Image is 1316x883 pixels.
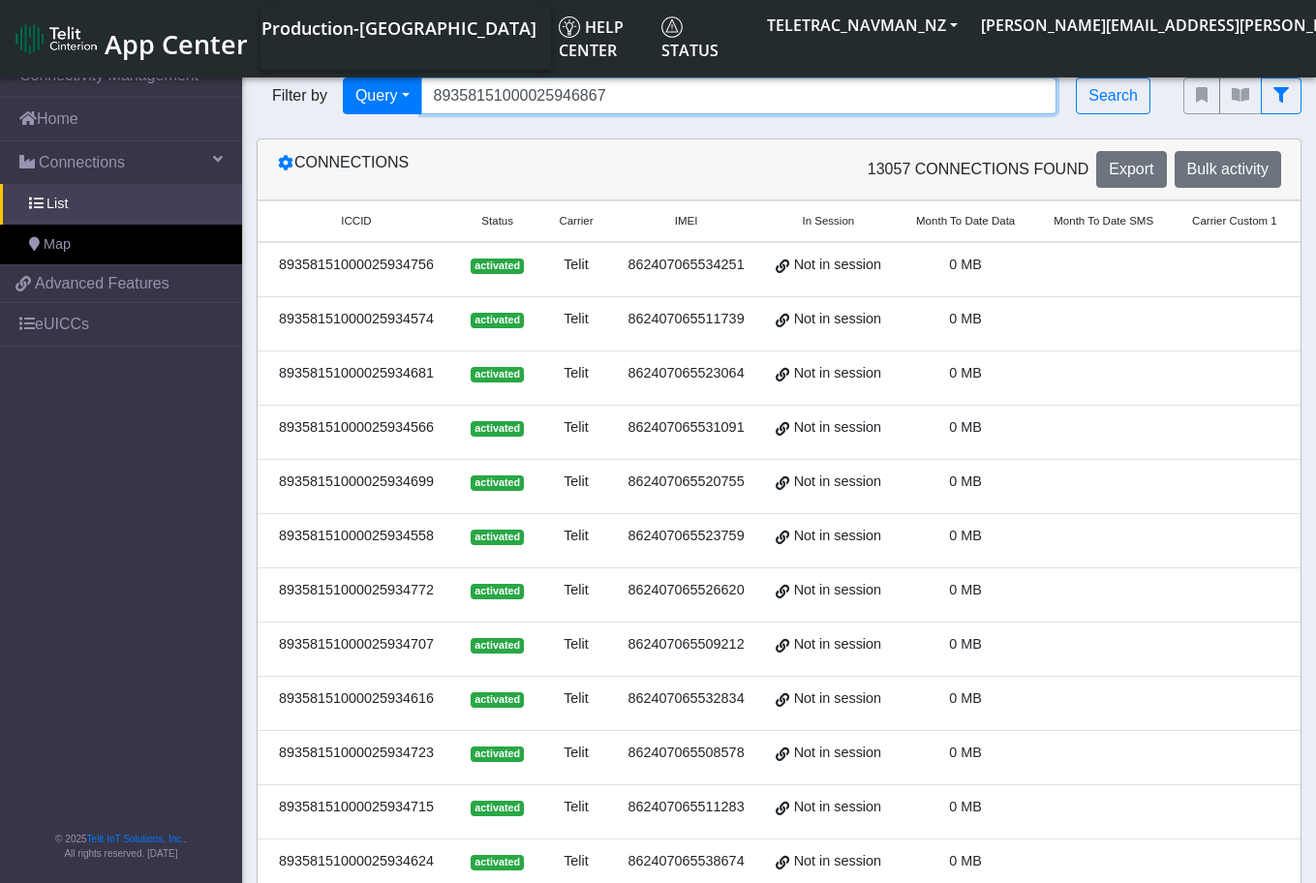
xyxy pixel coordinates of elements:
[269,363,444,384] div: 89358151000025934681
[1183,77,1301,114] div: fitlers menu
[343,77,422,114] button: Query
[269,851,444,872] div: 89358151000025934624
[949,582,982,597] span: 0 MB
[471,855,524,870] span: activated
[15,23,97,54] img: logo-telit-cinterion-gw-new.png
[551,743,600,764] div: Telit
[105,26,248,62] span: App Center
[471,801,524,816] span: activated
[46,194,68,215] span: List
[269,417,444,439] div: 89358151000025934566
[44,234,71,256] span: Map
[755,8,969,43] button: TELETRAC_NAVMAN_NZ
[471,746,524,762] span: activated
[551,363,600,384] div: Telit
[269,797,444,818] div: 89358151000025934715
[471,584,524,599] span: activated
[802,213,854,229] span: In Session
[794,743,881,764] span: Not in session
[794,526,881,547] span: Not in session
[1076,77,1150,114] button: Search
[471,421,524,437] span: activated
[559,16,624,61] span: Help center
[794,472,881,493] span: Not in session
[559,213,593,229] span: Carrier
[15,18,245,60] a: App Center
[551,580,600,601] div: Telit
[1187,161,1269,177] span: Bulk activity
[551,8,654,70] a: Help center
[481,213,513,229] span: Status
[625,363,749,384] div: 862407065523064
[35,272,169,295] span: Advanced Features
[260,8,536,46] a: Your current platform instance
[625,472,749,493] div: 862407065520755
[625,634,749,655] div: 862407065509212
[261,16,536,40] span: Production-[GEOGRAPHIC_DATA]
[1192,213,1277,229] span: Carrier Custom 1
[949,257,982,272] span: 0 MB
[269,526,444,547] div: 89358151000025934558
[471,475,524,491] span: activated
[794,309,881,330] span: Not in session
[625,851,749,872] div: 862407065538674
[949,473,982,489] span: 0 MB
[257,84,343,107] span: Filter by
[625,255,749,276] div: 862407065534251
[949,419,982,435] span: 0 MB
[949,745,982,760] span: 0 MB
[551,634,600,655] div: Telit
[625,417,749,439] div: 862407065531091
[421,77,1057,114] input: Search...
[551,797,600,818] div: Telit
[949,365,982,381] span: 0 MB
[654,8,755,70] a: Status
[1054,213,1153,229] span: Month To Date SMS
[675,213,698,229] span: IMEI
[794,688,881,710] span: Not in session
[625,743,749,764] div: 862407065508578
[794,417,881,439] span: Not in session
[269,309,444,330] div: 89358151000025934574
[949,853,982,868] span: 0 MB
[551,851,600,872] div: Telit
[471,638,524,654] span: activated
[625,797,749,818] div: 862407065511283
[1175,151,1281,188] button: Bulk activity
[661,16,683,38] img: status.svg
[794,634,881,655] span: Not in session
[269,472,444,493] div: 89358151000025934699
[471,530,524,545] span: activated
[916,213,1015,229] span: Month To Date Data
[794,363,881,384] span: Not in session
[949,690,982,706] span: 0 MB
[794,797,881,818] span: Not in session
[471,313,524,328] span: activated
[1096,151,1166,188] button: Export
[471,259,524,274] span: activated
[949,528,982,543] span: 0 MB
[661,16,719,61] span: Status
[559,16,580,38] img: knowledge.svg
[551,688,600,710] div: Telit
[551,472,600,493] div: Telit
[1109,161,1153,177] span: Export
[269,688,444,710] div: 89358151000025934616
[949,636,982,652] span: 0 MB
[551,309,600,330] div: Telit
[625,580,749,601] div: 862407065526620
[471,692,524,708] span: activated
[794,851,881,872] span: Not in session
[39,151,125,174] span: Connections
[269,580,444,601] div: 89358151000025934772
[625,526,749,547] div: 862407065523759
[625,688,749,710] div: 862407065532834
[949,311,982,326] span: 0 MB
[794,580,881,601] span: Not in session
[262,151,780,188] div: Connections
[87,834,184,844] a: Telit IoT Solutions, Inc.
[868,158,1089,181] span: 13057 Connections found
[551,417,600,439] div: Telit
[949,799,982,814] span: 0 MB
[625,309,749,330] div: 862407065511739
